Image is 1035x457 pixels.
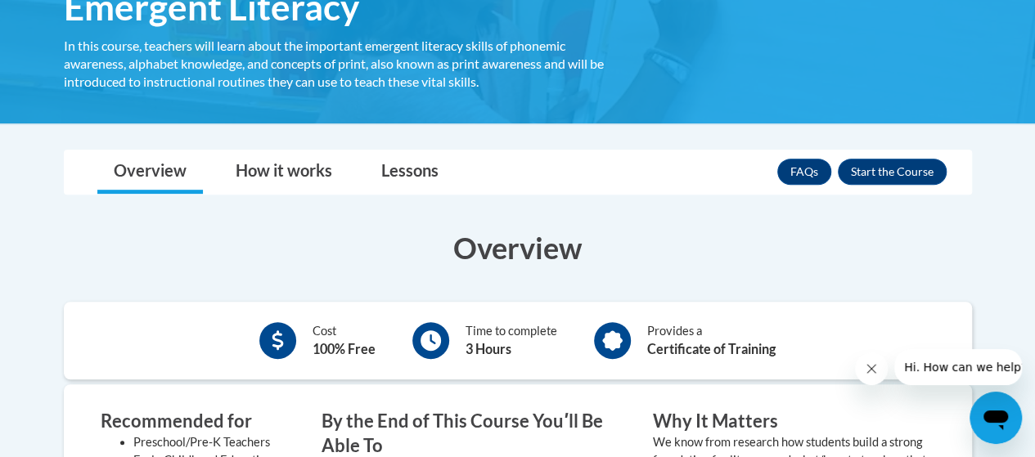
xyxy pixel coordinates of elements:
[10,11,133,25] span: Hi. How can we help?
[97,150,203,194] a: Overview
[466,322,557,359] div: Time to complete
[365,150,455,194] a: Lessons
[894,349,1022,385] iframe: Message from company
[647,341,776,356] b: Certificate of Training
[777,159,831,185] a: FAQs
[970,392,1022,444] iframe: Button to launch messaging window
[647,322,776,359] div: Provides a
[219,150,349,194] a: How it works
[466,341,511,356] b: 3 Hours
[838,159,947,185] button: Enroll
[64,227,972,268] h3: Overview
[101,409,272,434] h3: Recommended for
[855,352,888,385] iframe: Close message
[133,433,272,451] li: Preschool/Pre-K Teachers
[313,341,376,356] b: 100% Free
[64,37,628,91] div: In this course, teachers will learn about the important emergent literacy skills of phonemic awar...
[653,409,935,434] h3: Why It Matters
[313,322,376,359] div: Cost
